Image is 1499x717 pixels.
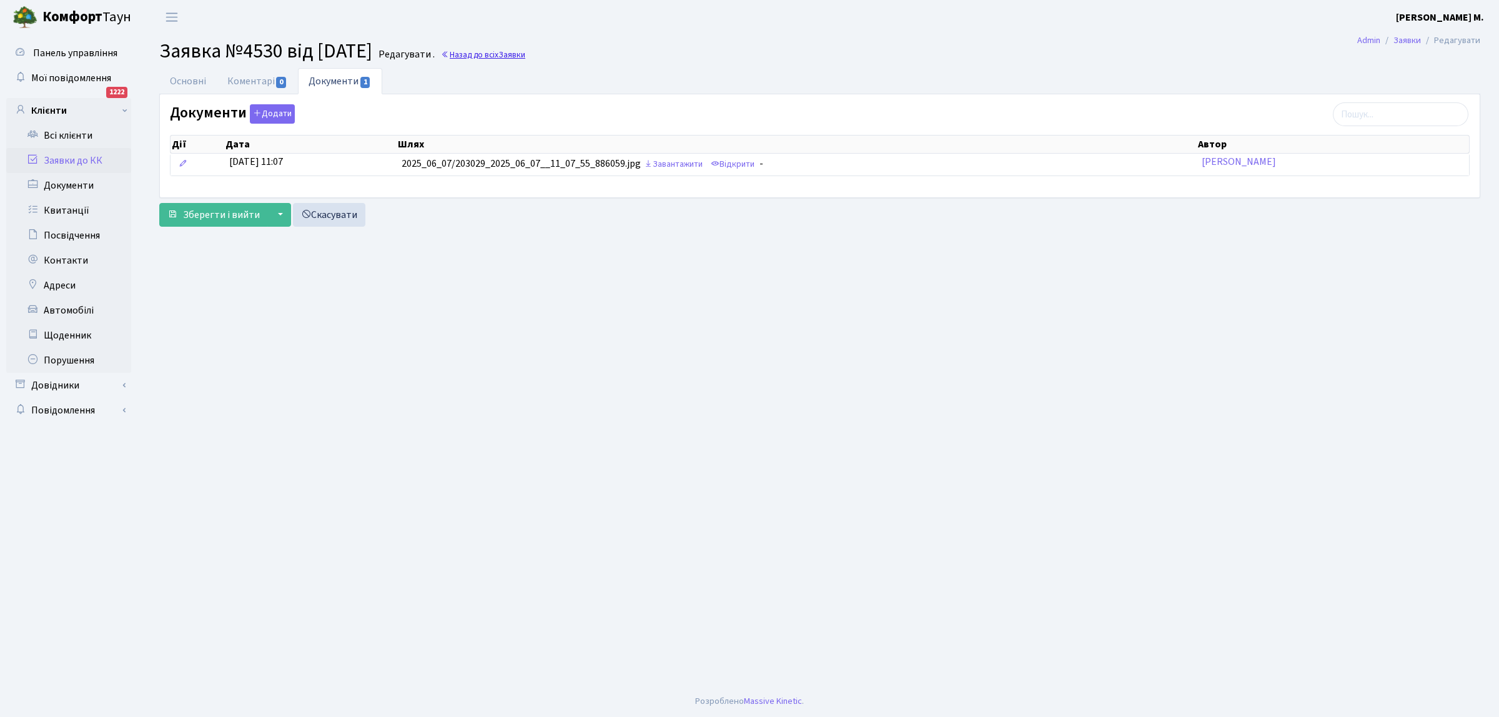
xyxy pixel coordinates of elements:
[1421,34,1480,47] li: Редагувати
[229,155,283,169] span: [DATE] 11:07
[298,68,382,94] a: Документи
[42,7,131,28] span: Таун
[376,49,435,61] small: Редагувати .
[6,148,131,173] a: Заявки до КК
[1396,10,1484,25] a: [PERSON_NAME] М.
[6,348,131,373] a: Порушення
[170,104,295,124] label: Документи
[171,136,224,153] th: Дії
[641,155,706,174] a: Завантажити
[6,223,131,248] a: Посвідчення
[397,154,1197,176] td: 2025_06_07/203029_2025_06_07__11_07_55_886059.jpg
[156,7,187,27] button: Переключити навігацію
[6,248,131,273] a: Контакти
[6,298,131,323] a: Автомобілі
[1333,102,1468,126] input: Пошук...
[12,5,37,30] img: logo.png
[217,68,298,94] a: Коментарі
[360,77,370,88] span: 1
[276,77,286,88] span: 0
[498,49,525,61] span: Заявки
[1396,11,1484,24] b: [PERSON_NAME] М.
[6,66,131,91] a: Мої повідомлення1222
[6,323,131,348] a: Щоденник
[247,102,295,124] a: Додати
[224,136,397,153] th: Дата
[759,157,763,171] span: -
[1338,27,1499,54] nav: breadcrumb
[6,273,131,298] a: Адреси
[31,71,111,85] span: Мої повідомлення
[159,203,268,227] button: Зберегти і вийти
[6,41,131,66] a: Панель управління
[250,104,295,124] button: Документи
[159,68,217,94] a: Основні
[42,7,102,27] b: Комфорт
[1197,136,1469,153] th: Автор
[744,695,802,708] a: Massive Kinetic
[6,173,131,198] a: Документи
[6,373,131,398] a: Довідники
[695,695,804,708] div: Розроблено .
[397,136,1196,153] th: Шлях
[441,49,525,61] a: Назад до всіхЗаявки
[293,203,365,227] a: Скасувати
[1202,155,1276,169] a: [PERSON_NAME]
[6,398,131,423] a: Повідомлення
[6,198,131,223] a: Квитанції
[6,98,131,123] a: Клієнти
[1357,34,1380,47] a: Admin
[106,87,127,98] div: 1222
[183,208,260,222] span: Зберегти і вийти
[708,155,758,174] a: Відкрити
[159,37,372,66] span: Заявка №4530 від [DATE]
[33,46,117,60] span: Панель управління
[1393,34,1421,47] a: Заявки
[6,123,131,148] a: Всі клієнти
